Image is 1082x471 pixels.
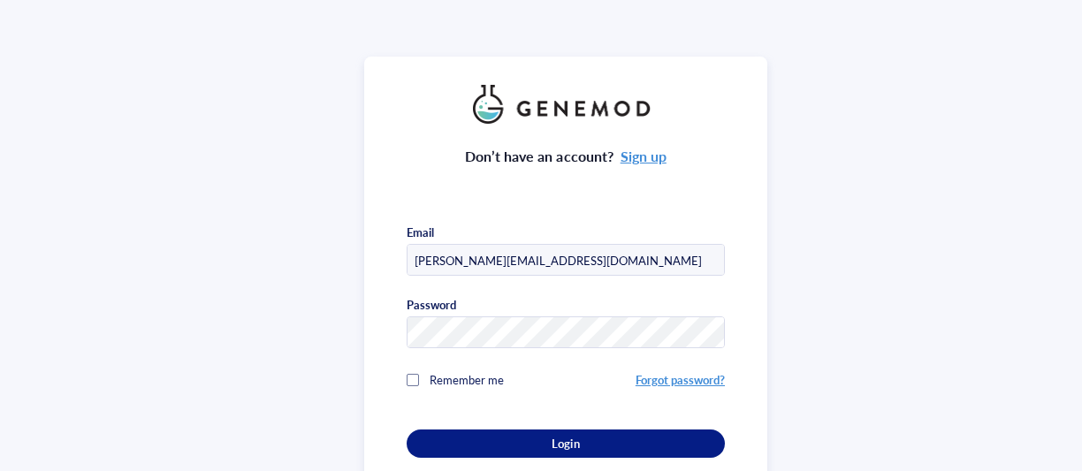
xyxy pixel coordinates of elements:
[407,297,456,313] div: Password
[552,436,579,452] span: Login
[473,85,659,124] img: genemod_logo_light-BcqUzbGq.png
[621,146,667,166] a: Sign up
[407,224,434,240] div: Email
[430,371,504,388] span: Remember me
[636,371,725,388] a: Forgot password?
[407,429,725,458] button: Login
[465,145,667,168] div: Don’t have an account?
